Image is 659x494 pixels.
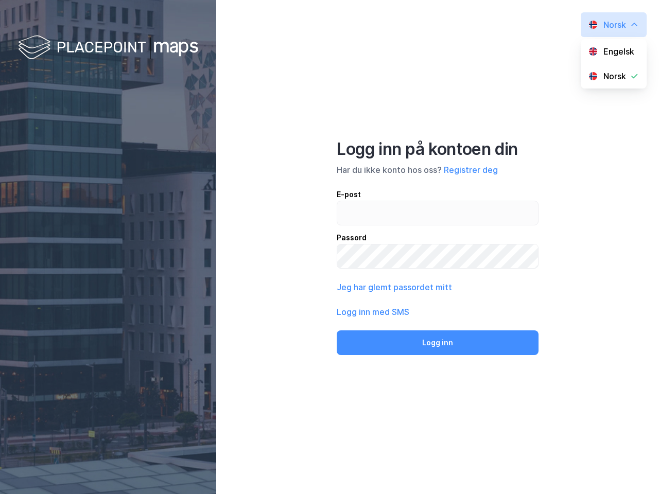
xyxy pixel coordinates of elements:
[603,19,626,31] div: Norsk
[337,188,539,201] div: E-post
[608,445,659,494] iframe: Chat Widget
[337,164,539,176] div: Har du ikke konto hos oss?
[603,45,634,58] div: Engelsk
[337,139,539,160] div: Logg inn på kontoen din
[603,70,626,82] div: Norsk
[337,232,539,244] div: Passord
[337,281,452,293] button: Jeg har glemt passordet mitt
[337,306,409,318] button: Logg inn med SMS
[444,164,498,176] button: Registrer deg
[18,33,198,63] img: logo-white.f07954bde2210d2a523dddb988cd2aa7.svg
[337,330,539,355] button: Logg inn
